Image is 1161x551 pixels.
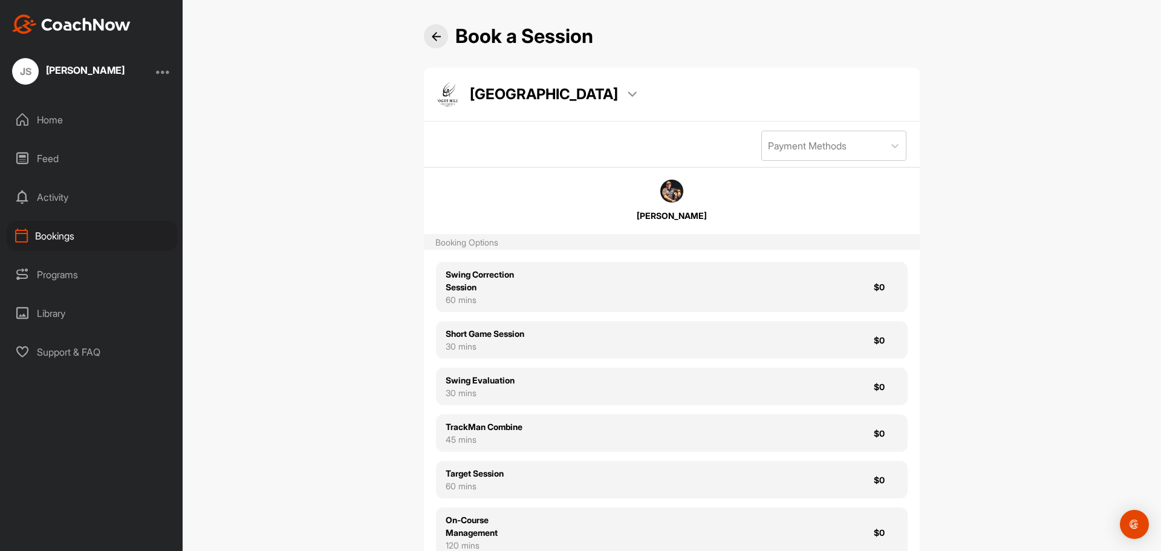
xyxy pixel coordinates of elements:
[660,180,683,203] img: square_924b3cc1736c82fb3c192aaf4cff42fa.jpg
[7,221,177,251] div: Bookings
[435,236,498,249] div: Booking Options
[7,298,177,328] div: Library
[432,32,441,41] img: Back
[446,386,515,399] div: 30 mins
[874,474,898,486] div: $0
[12,58,39,85] div: JS
[446,420,522,433] div: TrackMan Combine
[12,15,131,34] img: CoachNow
[446,433,522,446] div: 45 mins
[7,337,177,367] div: Support & FAQ
[461,209,883,222] div: [PERSON_NAME]
[455,25,593,48] h2: Book a Session
[7,105,177,135] div: Home
[446,374,515,386] div: Swing Evaluation
[7,259,177,290] div: Programs
[446,480,504,492] div: 60 mins
[446,467,504,480] div: Target Session
[446,514,533,539] div: On-Course Management
[874,380,898,393] div: $0
[7,143,177,174] div: Feed
[46,65,125,75] div: [PERSON_NAME]
[874,334,898,347] div: $0
[446,268,533,293] div: Swing Correction Session
[874,427,898,440] div: $0
[874,281,898,293] div: $0
[446,340,524,353] div: 30 mins
[470,84,618,105] p: [GEOGRAPHIC_DATA]
[7,182,177,212] div: Activity
[1120,510,1149,539] div: Open Intercom Messenger
[446,293,533,306] div: 60 mins
[446,327,524,340] div: Short Game Session
[874,526,898,539] div: $0
[628,91,637,97] img: dropdown_arrow
[768,139,847,153] div: Payment Methods
[436,82,460,106] img: facility_logo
